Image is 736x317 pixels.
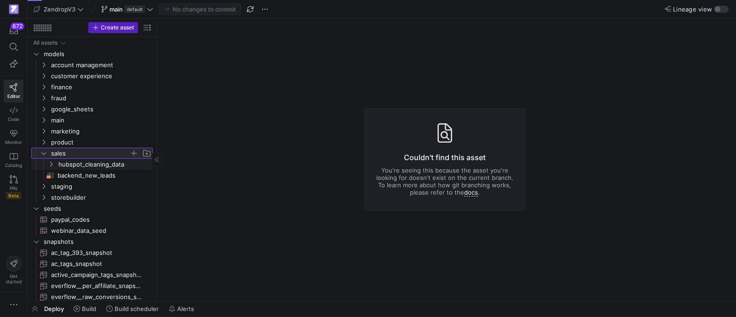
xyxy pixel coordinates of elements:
a: backend_new_leads​​​​​​​​​​ [31,170,153,181]
div: Press SPACE to select this row. [31,170,153,181]
h3: Couldn't find this asset [376,152,514,163]
span: fraud [51,93,151,104]
span: Editor [7,93,20,99]
span: google_sheets [51,104,151,115]
span: backend_new_leads​​​​​​​​​​ [57,170,142,181]
span: finance [51,82,151,92]
span: Create asset [101,24,134,31]
div: Press SPACE to select this row. [31,192,153,203]
div: Press SPACE to select this row. [31,291,153,302]
span: ZendropV3 [44,6,75,13]
span: Alerts [177,305,194,312]
span: sales [51,148,129,159]
button: Build scheduler [102,301,163,317]
div: Press SPACE to select this row. [31,37,153,48]
a: Catalog [4,149,23,172]
a: paypal_codes​​​​​​ [31,214,153,225]
span: Build scheduler [115,305,159,312]
div: Press SPACE to select this row. [31,225,153,236]
button: Create asset [88,22,138,33]
div: Press SPACE to select this row. [31,59,153,70]
div: Press SPACE to select this row. [31,70,153,81]
span: models [44,49,151,59]
span: Monitor [5,139,22,145]
span: seeds [44,203,151,214]
div: Press SPACE to select this row. [31,104,153,115]
div: Press SPACE to select this row. [31,236,153,247]
span: Catalog [5,162,22,168]
span: product [51,137,151,148]
a: PRsBeta [4,172,23,203]
span: Deploy [44,305,64,312]
span: marketing [51,126,151,137]
span: ac_tags_snapshot​​​​​​​ [51,259,142,269]
span: main [51,115,151,126]
div: Press SPACE to select this row. [31,48,153,59]
div: Press SPACE to select this row. [31,258,153,269]
span: active_campaign_tags_snapshot​​​​​​​ [51,270,142,280]
span: account management [51,60,151,70]
span: hubspot_cleaning_data [58,159,151,170]
button: maindefault [99,3,155,15]
div: Press SPACE to select this row. [31,81,153,92]
span: default [125,6,145,13]
a: everflow__per_affiliate_snapshot​​​​​​​ [31,280,153,291]
span: storebuilder [51,192,151,203]
img: https://storage.googleapis.com/y42-prod-data-exchange/images/qZXOSqkTtPuVcXVzF40oUlM07HVTwZXfPK0U... [9,5,18,14]
div: Press SPACE to select this row. [31,181,153,192]
button: Build [69,301,100,317]
span: Code [8,116,19,122]
button: Alerts [165,301,198,317]
div: Press SPACE to select this row. [31,92,153,104]
div: Press SPACE to select this row. [31,126,153,137]
div: Press SPACE to select this row. [31,247,153,258]
span: Beta [6,192,21,199]
div: Press SPACE to select this row. [31,214,153,225]
span: everflow__raw_conversions_snapshot​​​​​​​ [51,292,142,302]
p: You're seeing this because the asset you're looking for doesn't exist on the current branch. To l... [376,167,514,196]
div: Press SPACE to select this row. [31,159,153,170]
a: active_campaign_tags_snapshot​​​​​​​ [31,269,153,280]
span: main [109,6,123,13]
a: everflow__raw_conversions_snapshot​​​​​​​ [31,291,153,302]
span: ac_tag_393_snapshot​​​​​​​ [51,248,142,258]
button: 672 [4,22,23,39]
div: All assets [33,40,57,46]
a: webinar_data_seed​​​​​​ [31,225,153,236]
button: Getstarted [4,252,23,288]
span: paypal_codes​​​​​​ [51,214,142,225]
div: Press SPACE to select this row. [31,137,153,148]
span: customer experience [51,71,151,81]
span: snapshots [44,236,151,247]
button: ZendropV3 [31,3,86,15]
span: Get started [6,273,22,284]
div: Press SPACE to select this row. [31,280,153,291]
span: webinar_data_seed​​​​​​ [51,225,142,236]
div: Press SPACE to select this row. [31,269,153,280]
span: staging [51,181,151,192]
span: Build [82,305,96,312]
div: Press SPACE to select this row. [31,115,153,126]
span: everflow__per_affiliate_snapshot​​​​​​​ [51,281,142,291]
div: Press SPACE to select this row. [31,203,153,214]
a: https://storage.googleapis.com/y42-prod-data-exchange/images/qZXOSqkTtPuVcXVzF40oUlM07HVTwZXfPK0U... [4,1,23,17]
a: docs [464,189,478,196]
span: Lineage view [673,6,712,13]
div: 672 [11,23,24,30]
span: PRs [10,185,17,191]
a: ac_tags_snapshot​​​​​​​ [31,258,153,269]
a: Monitor [4,126,23,149]
a: Code [4,103,23,126]
a: Editor [4,80,23,103]
a: ac_tag_393_snapshot​​​​​​​ [31,247,153,258]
